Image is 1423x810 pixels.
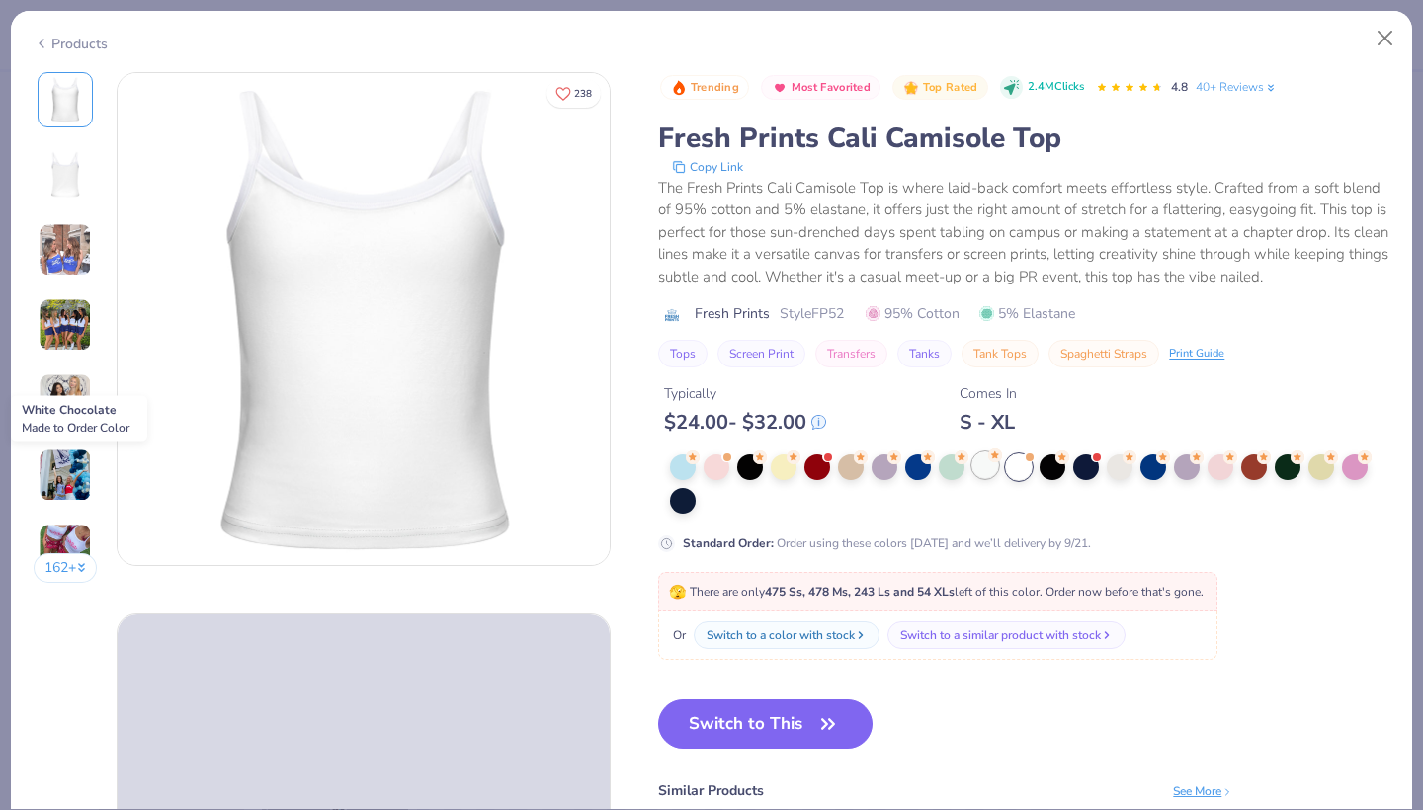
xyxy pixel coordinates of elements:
img: User generated content [39,223,92,277]
span: 2.4M Clicks [1028,79,1084,96]
span: 🫣 [669,583,686,602]
span: Fresh Prints [695,303,770,324]
button: Transfers [815,340,887,367]
span: Top Rated [923,82,978,93]
button: Badge Button [892,75,987,101]
div: Switch to a similar product with stock [900,626,1101,644]
button: Tops [658,340,708,367]
span: 4.8 [1171,79,1188,95]
button: Badge Button [761,75,880,101]
button: copy to clipboard [666,157,749,177]
button: Switch to This [658,699,873,749]
button: Screen Print [717,340,805,367]
img: brand logo [658,307,685,323]
img: Most Favorited sort [772,80,788,96]
span: Trending [691,82,739,93]
span: Most Favorited [792,82,871,93]
button: Tanks [897,340,952,367]
span: Style FP52 [780,303,844,324]
span: 5% Elastane [979,303,1075,324]
img: Trending sort [671,80,687,96]
button: 162+ [34,553,98,583]
img: User generated content [39,373,92,427]
div: See More [1173,782,1233,800]
div: Comes In [960,383,1017,404]
img: Top Rated sort [903,80,919,96]
div: Print Guide [1169,346,1224,363]
img: Front [42,76,89,123]
img: User generated content [39,524,92,577]
button: Switch to a similar product with stock [887,621,1126,649]
img: User generated content [39,298,92,352]
span: Or [669,626,686,644]
button: Switch to a color with stock [694,621,879,649]
span: 238 [574,89,592,99]
strong: 475 Ss, 478 Ms, 243 Ls and 54 XLs [765,584,955,600]
button: Like [546,79,601,108]
button: Badge Button [660,75,749,101]
div: The Fresh Prints Cali Camisole Top is where laid-back comfort meets effortless style. Crafted fro... [658,177,1389,288]
img: User generated content [39,448,92,502]
span: 95% Cotton [866,303,960,324]
div: S - XL [960,410,1017,435]
div: Switch to a color with stock [707,626,855,644]
a: 40+ Reviews [1196,78,1278,96]
span: Made to Order Color [22,420,129,436]
img: Front [118,73,610,565]
button: Spaghetti Straps [1048,340,1159,367]
div: Order using these colors [DATE] and we’ll delivery by 9/21. [683,534,1091,552]
img: Back [42,151,89,199]
div: White Chocolate [11,396,147,442]
span: There are only left of this color. Order now before that's gone. [669,584,1204,600]
strong: Standard Order : [683,535,774,551]
div: 4.8 Stars [1096,72,1163,104]
div: Typically [664,383,826,404]
button: Close [1367,20,1404,57]
button: Tank Tops [962,340,1039,367]
div: Fresh Prints Cali Camisole Top [658,120,1389,157]
div: Products [34,34,108,54]
div: Similar Products [658,780,764,801]
div: $ 24.00 - $ 32.00 [664,410,826,435]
